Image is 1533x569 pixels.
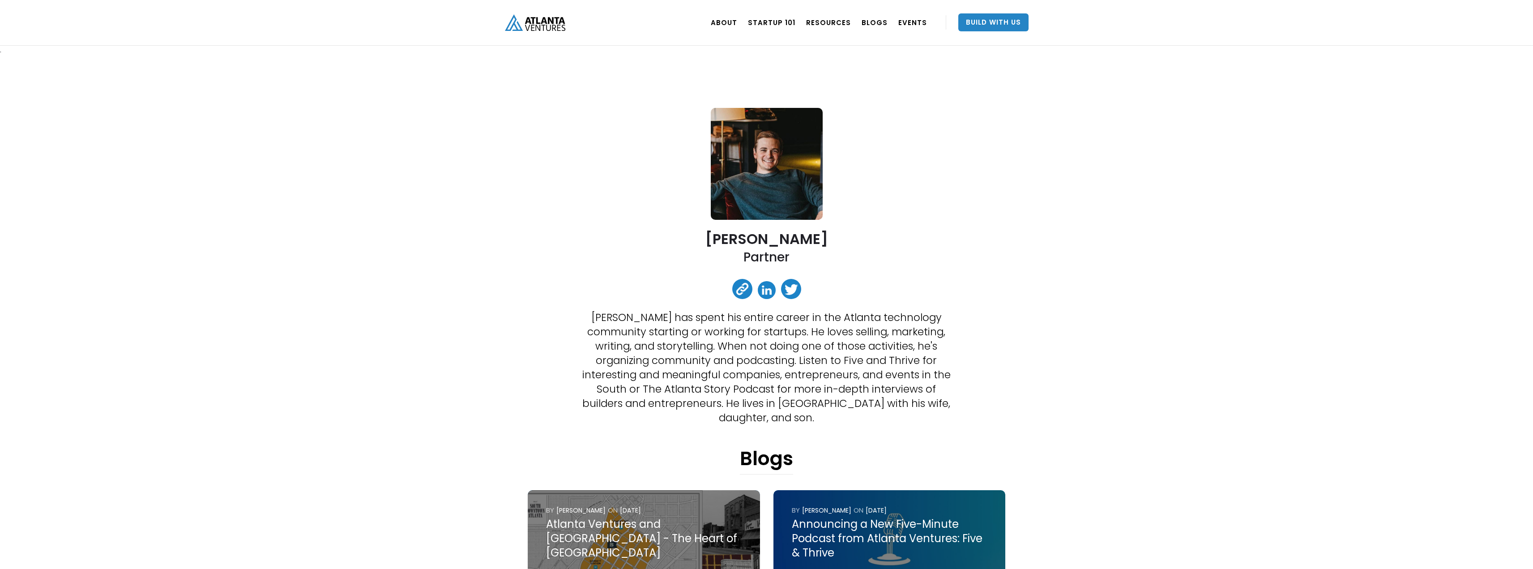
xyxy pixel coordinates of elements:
[620,506,641,515] div: [DATE]
[792,506,800,515] div: by
[711,10,737,35] a: ABOUT
[792,517,987,560] div: Announcing a New Five-Minute Podcast from Atlanta Ventures: Five & Thrive
[748,10,795,35] a: Startup 101
[958,13,1029,31] a: Build With Us
[866,506,887,515] div: [DATE]
[546,506,554,515] div: by
[546,517,741,560] div: Atlanta Ventures and [GEOGRAPHIC_DATA] - The Heart of [GEOGRAPHIC_DATA]
[862,10,888,35] a: BLOGS
[740,447,793,475] h1: Blogs
[556,506,606,515] div: [PERSON_NAME]
[576,310,958,425] p: [PERSON_NAME] has spent his entire career in the Atlanta technology community starting or working...
[806,10,851,35] a: RESOURCES
[608,506,618,515] div: ON
[705,231,828,247] h2: [PERSON_NAME]
[802,506,851,515] div: [PERSON_NAME]
[743,249,790,265] h2: Partner
[854,506,863,515] div: ON
[898,10,927,35] a: EVENTS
